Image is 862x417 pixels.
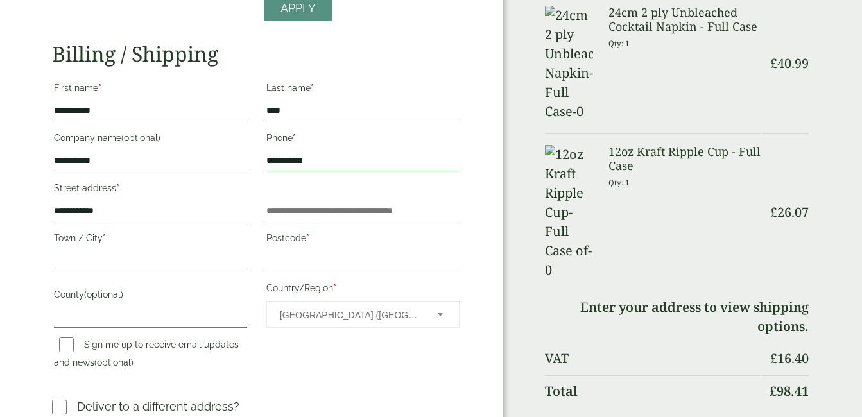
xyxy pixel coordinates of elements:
label: Company name [54,129,247,151]
label: Country/Region [266,279,460,301]
span: Apply [280,1,316,15]
img: 12oz Kraft Ripple Cup-Full Case of-0 [545,145,593,280]
input: Sign me up to receive email updates and news(optional) [59,337,74,352]
span: £ [770,350,777,367]
span: £ [770,55,777,72]
label: Town / City [54,229,247,251]
label: Phone [266,129,460,151]
label: First name [54,79,247,101]
abbr: required [293,133,296,143]
th: VAT [545,343,761,374]
span: £ [770,203,777,221]
p: Deliver to a different address? [77,398,239,415]
abbr: required [333,283,336,293]
span: (optional) [94,357,134,368]
small: Qty: 1 [608,178,630,187]
h3: 24cm 2 ply Unbleached Cocktail Napkin - Full Case [608,6,761,33]
th: Total [545,375,761,407]
small: Qty: 1 [608,38,630,48]
label: Last name [266,79,460,101]
bdi: 98.41 [770,382,809,400]
img: 24cm 2 ply Unbleached Napkin-Full Case-0 [545,6,593,121]
bdi: 26.07 [770,203,809,221]
label: Sign me up to receive email updates and news [54,339,239,371]
label: Street address [54,179,247,201]
bdi: 40.99 [770,55,809,72]
h3: 12oz Kraft Ripple Cup - Full Case [608,145,761,173]
h2: Billing / Shipping [52,42,462,66]
abbr: required [306,233,309,243]
abbr: required [311,83,314,93]
abbr: required [103,233,106,243]
td: Enter your address to view shipping options. [545,292,809,342]
span: United Kingdom (UK) [280,302,420,328]
span: (optional) [121,133,160,143]
span: £ [770,382,777,400]
span: (optional) [84,289,123,300]
abbr: required [98,83,101,93]
bdi: 16.40 [770,350,809,367]
abbr: required [116,183,119,193]
label: County [54,285,247,307]
span: Country/Region [266,301,460,328]
label: Postcode [266,229,460,251]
